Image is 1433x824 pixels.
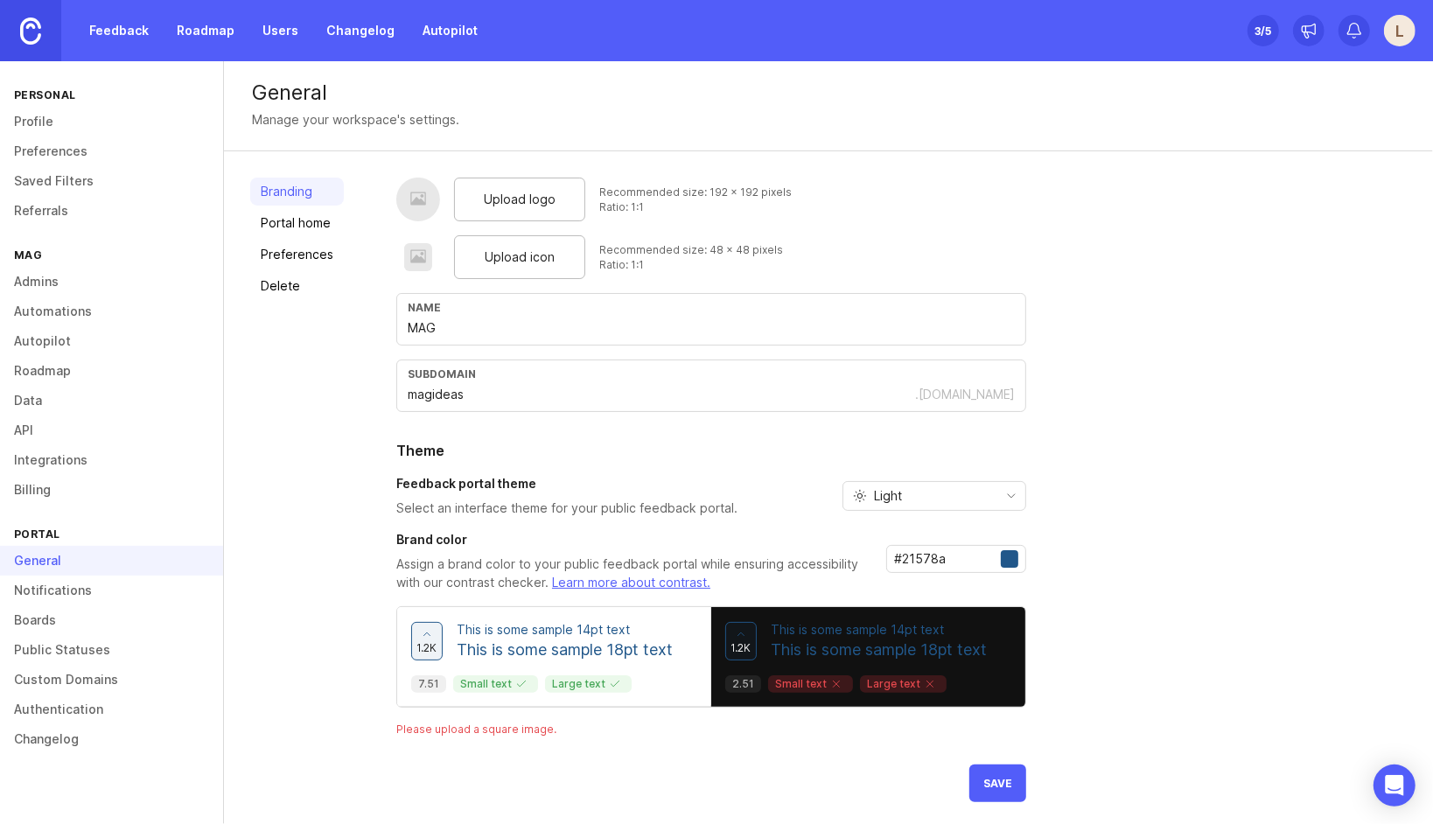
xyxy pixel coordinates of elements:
img: Canny Home [20,17,41,45]
p: This is some sample 18pt text [457,639,673,661]
p: Select an interface theme for your public feedback portal. [396,499,737,517]
div: Ratio: 1:1 [599,257,783,272]
div: Manage your workspace's settings. [252,110,459,129]
a: Learn more about contrast. [552,575,710,590]
h3: Feedback portal theme [396,475,737,492]
p: Large text [867,677,940,691]
button: 1.2k [411,622,443,660]
span: Upload icon [485,248,555,267]
button: Save [969,765,1026,802]
div: Recommended size: 192 x 192 pixels [599,185,792,199]
svg: toggle icon [997,489,1025,503]
p: Assign a brand color to your public feedback portal while ensuring accessibility with our contras... [396,555,872,592]
div: Recommended size: 48 x 48 pixels [599,242,783,257]
button: L [1384,15,1416,46]
span: Light [874,486,902,506]
p: 2.51 [732,677,754,691]
a: Delete [250,272,344,300]
a: Preferences [250,241,344,269]
h3: Brand color [396,531,872,548]
div: General [252,82,1405,103]
p: This is some sample 14pt text [771,621,987,639]
div: toggle menu [842,481,1026,511]
p: Small text [775,677,846,691]
p: This is some sample 14pt text [457,621,673,639]
a: Changelog [316,15,405,46]
h2: Theme [396,440,1026,461]
p: Large text [552,677,625,691]
span: 1.2k [417,640,437,655]
div: Ratio: 1:1 [599,199,792,214]
a: Branding [250,178,344,206]
p: 7.51 [418,677,439,691]
span: Upload logo [484,190,556,209]
button: 1.2k [725,622,757,660]
a: Feedback [79,15,159,46]
a: Users [252,15,309,46]
button: 3/5 [1248,15,1279,46]
span: 1.2k [731,640,751,655]
a: Portal home [250,209,344,237]
p: Small text [460,677,531,691]
div: 3 /5 [1255,18,1272,43]
p: This is some sample 18pt text [771,639,987,661]
a: Autopilot [412,15,488,46]
div: Open Intercom Messenger [1374,765,1416,807]
span: Save [983,777,1012,790]
div: subdomain [408,367,1015,381]
div: Please upload a square image. [396,722,1026,737]
div: Name [408,301,1015,314]
svg: prefix icon Sun [853,489,867,503]
input: Subdomain [408,385,915,404]
a: Roadmap [166,15,245,46]
div: .[DOMAIN_NAME] [915,386,1015,403]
